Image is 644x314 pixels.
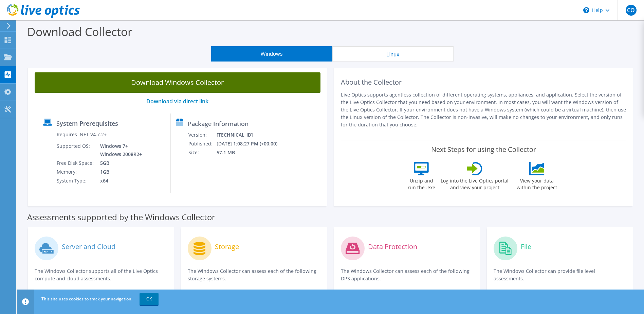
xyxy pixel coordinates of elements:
[368,243,417,250] label: Data Protection
[56,142,95,159] td: Supported OS:
[27,214,215,221] label: Assessments supported by the Windows Collector
[341,91,627,128] p: Live Optics supports agentless collection of different operating systems, appliances, and applica...
[95,168,143,176] td: 1GB
[35,267,167,282] p: The Windows Collector supports all of the Live Optics compute and cloud assessments.
[188,267,320,282] p: The Windows Collector can assess each of the following storage systems.
[95,142,143,159] td: Windows 7+ Windows 2008R2+
[27,24,132,39] label: Download Collector
[440,175,509,191] label: Log into the Live Optics portal and view your project
[56,168,95,176] td: Memory:
[35,72,320,93] a: Download Windows Collector
[188,148,216,157] td: Size:
[188,139,216,148] td: Published:
[341,267,474,282] p: The Windows Collector can assess each of the following DPS applications.
[188,120,249,127] label: Package Information
[215,243,239,250] label: Storage
[188,130,216,139] td: Version:
[146,98,208,105] a: Download via direct link
[41,296,132,302] span: This site uses cookies to track your navigation.
[521,243,531,250] label: File
[56,159,95,168] td: Free Disk Space:
[341,78,627,86] h2: About the Collector
[406,175,437,191] label: Unzip and run the .exe
[140,293,159,305] a: OK
[216,130,287,139] td: [TECHNICAL_ID]
[332,46,454,62] button: Linux
[583,7,589,13] svg: \n
[95,159,143,168] td: 5GB
[431,145,536,154] label: Next Steps for using the Collector
[56,176,95,185] td: System Type:
[512,175,561,191] label: View your data within the project
[56,120,118,127] label: System Prerequisites
[62,243,115,250] label: Server and Cloud
[626,5,637,16] span: CO
[216,148,287,157] td: 57.1 MB
[95,176,143,185] td: x64
[57,131,107,138] label: Requires .NET V4.7.2+
[216,139,287,148] td: [DATE] 1:08:27 PM (+00:00)
[494,267,626,282] p: The Windows Collector can provide file level assessments.
[211,46,332,62] button: Windows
